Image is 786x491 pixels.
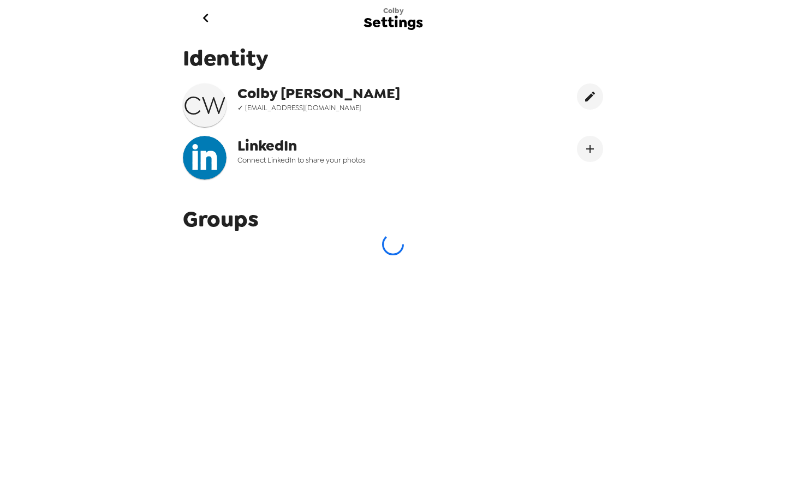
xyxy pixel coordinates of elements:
img: headshotImg [183,136,227,179]
button: Connect LinekdIn [577,136,603,162]
h3: C W [183,90,227,121]
span: Groups [183,205,259,233]
span: ✓ [EMAIL_ADDRESS][DOMAIN_NAME] [237,103,458,112]
span: Connect LinkedIn to share your photos [237,155,458,165]
span: Colby [383,6,403,15]
span: LinkedIn [237,136,458,155]
button: edit [577,83,603,110]
span: Identity [183,44,603,73]
span: Colby [PERSON_NAME] [237,83,458,103]
span: Settings [364,15,423,30]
